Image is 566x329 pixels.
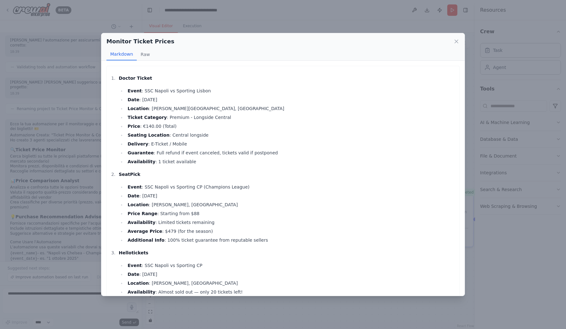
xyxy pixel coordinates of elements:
[128,150,154,155] strong: Guarantee
[126,105,456,112] li: : [PERSON_NAME][GEOGRAPHIC_DATA], [GEOGRAPHIC_DATA]
[126,140,456,148] li: : E-Ticket / Mobile
[126,270,456,278] li: : [DATE]
[126,131,456,139] li: : Central longside
[128,220,155,225] strong: Availability
[128,202,149,207] strong: Location
[126,114,456,121] li: : Premium - Longside Central
[128,97,139,102] strong: Date
[126,210,456,217] li: : Starting from $88
[126,236,456,244] li: : 100% ticket guarantee from reputable sellers
[106,37,174,46] h2: Monitor Ticket Prices
[128,159,155,164] strong: Availability
[119,250,148,255] strong: Hellotickets
[128,193,139,198] strong: Date
[126,149,456,157] li: : Full refund if event canceled, tickets valid if postponed
[106,48,137,60] button: Markdown
[126,219,456,226] li: : Limited tickets remaining
[126,96,456,103] li: : [DATE]
[128,229,162,234] strong: Average Price
[128,141,148,146] strong: Delivery
[128,263,142,268] strong: Event
[128,133,170,138] strong: Seating Location
[128,124,140,129] strong: Price
[126,183,456,191] li: : SSC Napoli vs Sporting CP (Champions League)
[119,172,140,177] strong: SeatPick
[126,262,456,269] li: : SSC Napoli vs Sporting CP
[119,76,152,81] strong: Doctor Ticket
[128,88,142,93] strong: Event
[126,227,456,235] li: : $479 (for the season)
[126,288,456,296] li: : Almost sold out — only 20 tickets left!
[128,211,157,216] strong: Price Range
[126,201,456,208] li: : [PERSON_NAME], [GEOGRAPHIC_DATA]
[126,158,456,165] li: : 1 ticket available
[128,106,149,111] strong: Location
[126,122,456,130] li: : €140.00 (Total)
[126,192,456,200] li: : [DATE]
[128,272,139,277] strong: Date
[128,184,142,189] strong: Event
[126,279,456,287] li: : [PERSON_NAME], [GEOGRAPHIC_DATA]
[128,281,149,286] strong: Location
[128,115,167,120] strong: Ticket Category
[128,289,155,295] strong: Availability
[126,87,456,95] li: : SSC Napoli vs Sporting Lisbon
[137,48,154,60] button: Raw
[128,238,165,243] strong: Additional Info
